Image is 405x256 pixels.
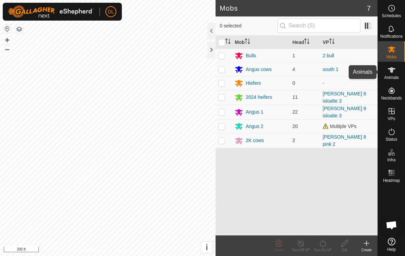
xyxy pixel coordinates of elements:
th: Mob [232,36,290,49]
p-sorticon: Activate to sort [225,39,231,45]
div: Turn Off VP [290,247,312,253]
span: Mobs [386,55,396,59]
p-sorticon: Activate to sort [329,39,335,45]
div: Edit [334,247,356,253]
a: [PERSON_NAME] 8 isloalte 3 [323,106,366,118]
div: Bulls [246,52,256,59]
span: 2 [292,138,295,143]
span: Infra [387,158,395,162]
span: Animals [384,75,399,80]
th: VP [320,36,378,49]
p-sorticon: Activate to sort [245,39,250,45]
span: 11 [292,94,298,100]
a: [PERSON_NAME] 8 isloalte 3 [323,91,366,104]
a: Help [378,235,405,254]
a: Contact Us [115,247,135,253]
span: Status [385,137,397,141]
p-sorticon: Activate to sort [304,39,310,45]
th: Head [290,36,320,49]
span: DL [108,8,114,15]
a: 2 bull [323,53,334,58]
a: [PERSON_NAME] 8 pink 2 [323,134,366,147]
span: Help [387,247,396,252]
div: 2024 heifers [246,94,272,101]
h2: Mobs [220,4,367,12]
a: Privacy Policy [81,247,106,253]
div: Turn On VP [312,247,334,253]
button: i [201,242,212,253]
div: Angus 2 [246,123,263,130]
button: Reset Map [3,25,11,33]
span: 1 [292,53,295,58]
span: 7 [367,3,371,13]
button: Map Layers [15,25,23,33]
span: 22 [292,109,298,115]
span: 4 [292,67,295,72]
div: Hiefers [246,80,261,87]
span: 0 [292,80,295,86]
div: Angus cows [246,66,271,73]
div: Open chat [381,215,402,235]
span: 0 selected [220,22,277,30]
button: – [3,45,11,53]
span: Schedules [382,14,401,18]
span: Multiple VPs [323,124,357,129]
button: + [3,36,11,44]
input: Search (S) [277,19,360,33]
span: i [206,243,208,252]
div: Create [356,247,378,253]
span: VPs [387,117,395,121]
div: 2K cows [246,137,264,144]
a: south 1 [323,67,338,72]
div: Angus 1 [246,108,263,116]
td: - [320,76,378,90]
span: Notifications [380,34,403,38]
span: Delete [274,248,284,252]
span: Heatmap [383,178,400,183]
span: 20 [292,124,298,129]
img: Gallagher Logo [8,5,94,18]
span: Neckbands [381,96,402,100]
